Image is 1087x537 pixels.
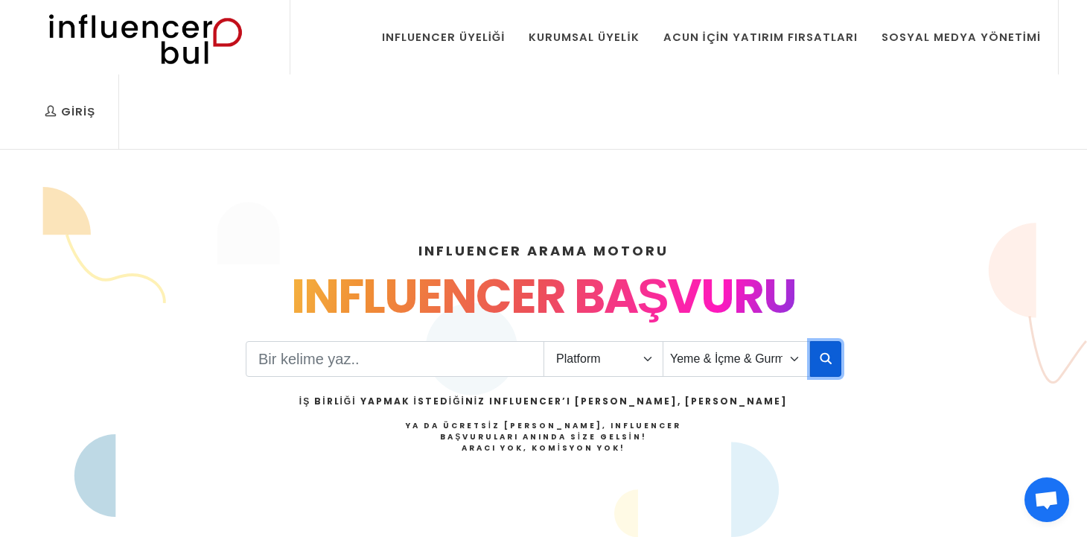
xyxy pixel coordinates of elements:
[299,420,788,454] h4: Ya da Ücretsiz [PERSON_NAME], Influencer Başvuruları Anında Size Gelsin!
[61,261,1026,332] div: Influencer Başvuru
[246,341,544,377] input: Search
[61,241,1026,261] h4: INFLUENCER ARAMA MOTORU
[663,29,858,45] div: Acun İçin Yatırım Fırsatları
[882,29,1041,45] div: Sosyal Medya Yönetimi
[299,395,788,408] h2: İş Birliği Yapmak İstediğiniz Influencer’ı [PERSON_NAME], [PERSON_NAME]
[382,29,506,45] div: Influencer Üyeliği
[1024,477,1069,522] div: Açık sohbet
[45,104,95,120] div: Giriş
[462,442,625,454] strong: Aracı Yok, Komisyon Yok!
[529,29,639,45] div: Kurumsal Üyelik
[34,74,106,149] a: Giriş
